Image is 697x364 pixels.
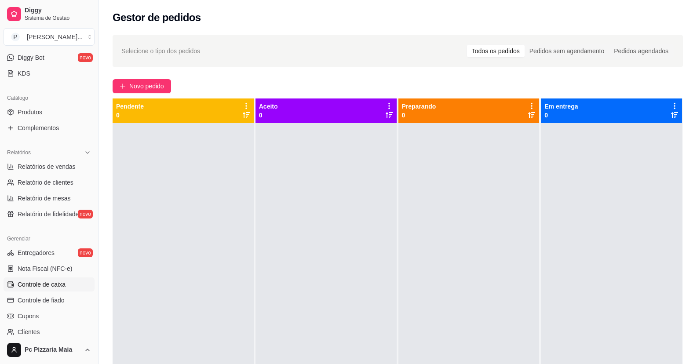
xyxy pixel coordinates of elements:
[4,66,95,80] a: KDS
[4,277,95,291] a: Controle de caixa
[4,293,95,307] a: Controle de fiado
[4,191,95,205] a: Relatório de mesas
[525,45,609,57] div: Pedidos sem agendamento
[18,210,79,218] span: Relatório de fidelidade
[544,111,578,120] p: 0
[4,325,95,339] a: Clientes
[129,81,164,91] span: Novo pedido
[18,162,76,171] span: Relatórios de vendas
[25,7,91,15] span: Diggy
[18,108,42,116] span: Produtos
[18,264,72,273] span: Nota Fiscal (NFC-e)
[120,83,126,89] span: plus
[609,45,673,57] div: Pedidos agendados
[467,45,525,57] div: Todos os pedidos
[121,46,200,56] span: Selecione o tipo dos pedidos
[25,15,91,22] span: Sistema de Gestão
[18,248,55,257] span: Entregadores
[402,102,436,111] p: Preparando
[4,121,95,135] a: Complementos
[27,33,83,41] div: [PERSON_NAME] ...
[18,280,66,289] span: Controle de caixa
[11,33,20,41] span: P
[116,111,144,120] p: 0
[259,111,278,120] p: 0
[4,175,95,189] a: Relatório de clientes
[4,309,95,323] a: Cupons
[4,4,95,25] a: DiggySistema de Gestão
[4,28,95,46] button: Select a team
[18,124,59,132] span: Complementos
[18,194,71,203] span: Relatório de mesas
[4,246,95,260] a: Entregadoresnovo
[4,262,95,276] a: Nota Fiscal (NFC-e)
[4,91,95,105] div: Catálogo
[4,232,95,246] div: Gerenciar
[18,69,30,78] span: KDS
[18,53,44,62] span: Diggy Bot
[259,102,278,111] p: Aceito
[4,51,95,65] a: Diggy Botnovo
[25,346,80,354] span: Pc Pizzaria Maia
[18,296,65,305] span: Controle de fiado
[4,105,95,119] a: Produtos
[7,149,31,156] span: Relatórios
[113,11,201,25] h2: Gestor de pedidos
[402,111,436,120] p: 0
[544,102,578,111] p: Em entrega
[4,339,95,360] button: Pc Pizzaria Maia
[4,160,95,174] a: Relatórios de vendas
[113,79,171,93] button: Novo pedido
[18,328,40,336] span: Clientes
[18,312,39,320] span: Cupons
[116,102,144,111] p: Pendente
[4,207,95,221] a: Relatório de fidelidadenovo
[18,178,73,187] span: Relatório de clientes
